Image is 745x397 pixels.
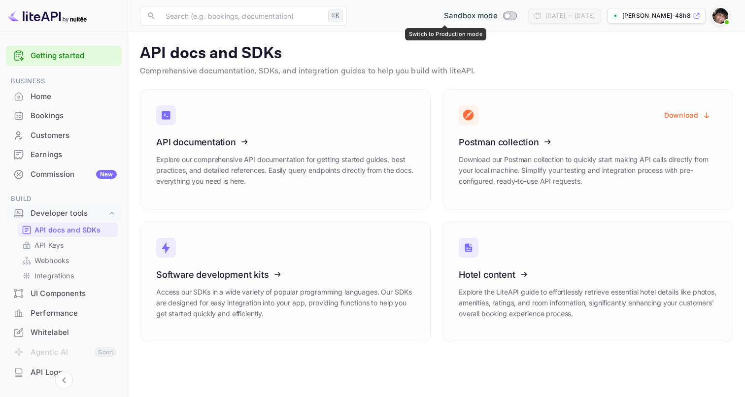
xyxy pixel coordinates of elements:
img: LiteAPI logo [8,8,87,24]
div: Switch to Production mode [405,28,486,40]
input: Search (e.g. bookings, documentation) [160,6,324,26]
div: UI Components [31,288,117,299]
div: Home [31,91,117,102]
div: Customers [31,130,117,141]
a: CommissionNew [6,165,122,183]
span: Build [6,194,122,204]
div: Whitelabel [6,323,122,342]
a: Earnings [6,145,122,164]
div: Commission [31,169,117,180]
a: API Logs [6,363,122,381]
p: Explore our comprehensive API documentation for getting started guides, best practices, and detai... [156,154,414,187]
h3: Postman collection [459,137,717,147]
div: Home [6,87,122,106]
p: Explore the LiteAPI guide to effortlessly retrieve essential hotel details like photos, amenities... [459,287,717,319]
button: Download [658,105,717,125]
div: Bookings [31,110,117,122]
div: UI Components [6,284,122,303]
h3: Hotel content [459,269,717,280]
div: [DATE] — [DATE] [545,11,595,20]
div: ⌘K [328,9,343,22]
p: Download our Postman collection to quickly start making API calls directly from your local machin... [459,154,717,187]
div: Bookings [6,106,122,126]
div: API Logs [31,367,117,378]
h3: Software development kits [156,269,414,280]
div: Switch to Production mode [440,10,520,22]
p: Comprehensive documentation, SDKs, and integration guides to help you build with liteAPI. [140,66,733,77]
button: Collapse navigation [55,371,73,389]
a: UI Components [6,284,122,302]
div: Webhooks [18,253,118,267]
a: Whitelabel [6,323,122,341]
span: Business [6,76,122,87]
a: Getting started [31,50,117,62]
p: Integrations [34,270,74,281]
div: API Keys [18,238,118,252]
a: API documentationExplore our comprehensive API documentation for getting started guides, best pra... [140,89,431,210]
p: API docs and SDKs [34,225,101,235]
h3: API documentation [156,137,414,147]
div: API Logs [6,363,122,382]
div: New [96,170,117,179]
div: Performance [6,304,122,323]
p: API docs and SDKs [140,44,733,64]
a: Webhooks [22,255,114,265]
div: CommissionNew [6,165,122,184]
div: Developer tools [31,208,107,219]
a: Software development kitsAccess our SDKs in a wide variety of popular programming languages. Our ... [140,222,431,342]
a: Integrations [22,270,114,281]
div: Earnings [6,145,122,165]
div: Customers [6,126,122,145]
a: Home [6,87,122,105]
div: Whitelabel [31,327,117,338]
div: Performance [31,308,117,319]
a: Hotel contentExplore the LiteAPI guide to effortlessly retrieve essential hotel details like phot... [442,222,733,342]
p: API Keys [34,240,64,250]
div: Developer tools [6,205,122,222]
a: API docs and SDKs [22,225,114,235]
p: Webhooks [34,255,69,265]
p: [PERSON_NAME]-48h8g.nuit... [622,11,691,20]
img: Kinjan Shah [712,8,728,24]
span: Sandbox mode [444,10,498,22]
a: Bookings [6,106,122,125]
p: Access our SDKs in a wide variety of popular programming languages. Our SDKs are designed for eas... [156,287,414,319]
div: Getting started [6,46,122,66]
a: API Keys [22,240,114,250]
a: Performance [6,304,122,322]
div: API docs and SDKs [18,223,118,237]
a: Customers [6,126,122,144]
div: Earnings [31,149,117,161]
div: Integrations [18,268,118,283]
